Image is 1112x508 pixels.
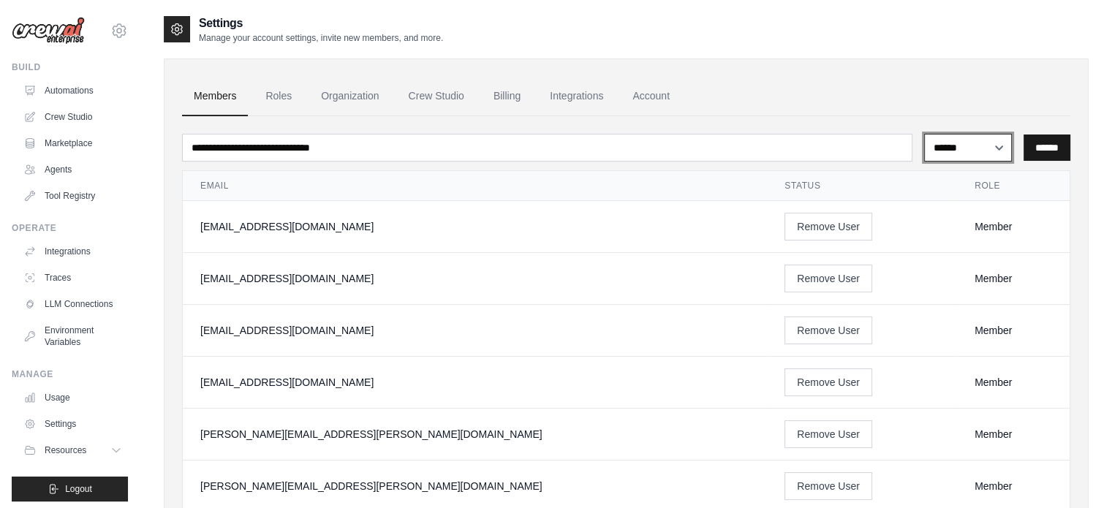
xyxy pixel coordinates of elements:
[18,412,128,436] a: Settings
[482,77,532,116] a: Billing
[199,15,443,32] h2: Settings
[199,32,443,44] p: Manage your account settings, invite new members, and more.
[784,368,872,396] button: Remove User
[12,61,128,73] div: Build
[975,427,1052,441] div: Member
[1039,438,1112,508] iframe: Chat Widget
[975,479,1052,493] div: Member
[784,316,872,344] button: Remove User
[538,77,615,116] a: Integrations
[621,77,681,116] a: Account
[18,266,128,289] a: Traces
[309,77,390,116] a: Organization
[975,375,1052,390] div: Member
[18,386,128,409] a: Usage
[18,158,128,181] a: Agents
[65,483,92,495] span: Logout
[784,420,872,448] button: Remove User
[200,427,749,441] div: [PERSON_NAME][EMAIL_ADDRESS][PERSON_NAME][DOMAIN_NAME]
[12,368,128,380] div: Manage
[975,219,1052,234] div: Member
[254,77,303,116] a: Roles
[12,17,85,45] img: Logo
[182,77,248,116] a: Members
[18,439,128,462] button: Resources
[784,472,872,500] button: Remove User
[18,79,128,102] a: Automations
[18,292,128,316] a: LLM Connections
[12,477,128,501] button: Logout
[18,132,128,155] a: Marketplace
[18,319,128,354] a: Environment Variables
[975,271,1052,286] div: Member
[975,323,1052,338] div: Member
[183,171,767,201] th: Email
[957,171,1070,201] th: Role
[767,171,957,201] th: Status
[200,479,749,493] div: [PERSON_NAME][EMAIL_ADDRESS][PERSON_NAME][DOMAIN_NAME]
[784,213,872,240] button: Remove User
[18,105,128,129] a: Crew Studio
[200,323,749,338] div: [EMAIL_ADDRESS][DOMAIN_NAME]
[45,444,86,456] span: Resources
[18,240,128,263] a: Integrations
[18,184,128,208] a: Tool Registry
[200,271,749,286] div: [EMAIL_ADDRESS][DOMAIN_NAME]
[12,222,128,234] div: Operate
[784,265,872,292] button: Remove User
[200,375,749,390] div: [EMAIL_ADDRESS][DOMAIN_NAME]
[397,77,476,116] a: Crew Studio
[200,219,749,234] div: [EMAIL_ADDRESS][DOMAIN_NAME]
